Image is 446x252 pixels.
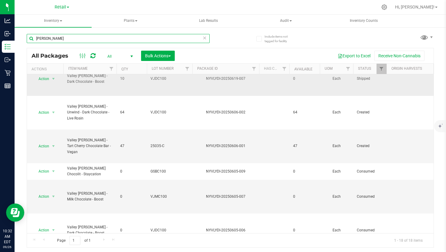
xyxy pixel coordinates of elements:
[15,15,92,27] a: Inventory
[55,5,66,10] span: Retail
[323,143,350,149] span: Each
[325,15,402,27] a: Inventory Counts
[5,70,11,76] inline-svg: Retail
[50,75,57,83] span: select
[33,167,49,176] span: Action
[67,104,113,121] span: Valley [PERSON_NAME] - Unwind - Dark Chocolate - Live Rosin
[67,73,113,85] span: Valley [PERSON_NAME] - Dark Chocolate - Boost
[265,34,295,43] span: Include items not tagged for facility
[357,194,383,200] span: Consumed
[259,64,289,74] th: Has COA
[182,64,192,74] a: Filter
[357,169,383,174] span: Consumed
[150,109,189,115] span: VJDC100
[293,143,316,149] span: 47
[357,227,383,233] span: Consumed
[248,15,324,27] span: Audit
[150,194,189,200] span: VJMC100
[6,203,24,222] iframe: Resource center
[293,76,316,82] span: 0
[50,142,57,150] span: select
[33,75,49,83] span: Action
[170,15,247,27] a: Lab Results
[380,4,388,10] div: Manage settings
[191,109,260,115] div: NYVLYDI-20250606-002
[67,137,113,155] span: Valley [PERSON_NAME] - Tart Cherry Chocolate Bar - Vegan
[203,34,207,42] span: Clear
[342,18,386,23] span: Inventory Counts
[294,67,313,71] a: Available
[293,109,316,115] span: 64
[197,66,218,71] a: Package ID
[120,76,143,82] span: 10
[150,227,189,233] span: VJDC100
[248,15,325,27] a: Audit
[279,64,289,74] a: Filter
[343,64,353,74] a: Filter
[358,66,371,71] a: Status
[5,31,11,37] inline-svg: Inbound
[293,194,316,200] span: 0
[293,169,316,174] span: 0
[357,76,383,82] span: Shipped
[120,143,143,149] span: 47
[68,66,88,71] a: Item Name
[33,142,49,150] span: Action
[191,18,226,23] span: Lab Results
[120,169,143,174] span: 0
[69,236,80,245] input: 1
[5,57,11,63] inline-svg: Outbound
[141,51,175,61] button: Bulk Actions
[374,51,424,61] button: Receive Non-Cannabis
[395,5,434,9] span: Hi, [PERSON_NAME]!
[120,227,143,233] span: 0
[67,224,113,236] span: Valley [PERSON_NAME] - Dark Chocolate - Boost
[323,76,350,82] span: Each
[323,109,350,115] span: Each
[33,108,49,117] span: Action
[150,143,189,149] span: 25035-C
[27,34,210,43] input: Search Package ID, Item Name, SKU, Lot or Part Number...
[5,83,11,89] inline-svg: Reports
[391,66,422,71] a: Origin Harvests
[249,64,259,74] a: Filter
[334,51,374,61] button: Export to Excel
[50,192,57,201] span: select
[357,109,383,115] span: Created
[152,66,174,71] a: Lot Number
[3,245,12,249] p: 09/26
[377,64,387,74] a: Filter
[67,191,113,202] span: Valley [PERSON_NAME] - Milk Chocolate - Boost
[150,76,189,82] span: VJDC100
[325,66,333,71] a: UOM
[5,44,11,50] inline-svg: Inventory
[389,236,427,245] span: 1 - 18 of 18 items
[50,108,57,117] span: select
[191,227,260,233] div: NYVLYDI-20250605-006
[357,143,383,149] span: Created
[323,227,350,233] span: Each
[93,15,169,27] span: Plants
[32,52,74,59] span: All Packages
[67,166,113,177] span: Valley [PERSON_NAME] Chocolit - Staycation
[191,143,260,149] div: NYVLYDI-20250606-001
[191,194,260,200] div: NYVLYDI-20250605-007
[50,167,57,176] span: select
[5,18,11,24] inline-svg: Analytics
[191,76,260,82] div: NYVLYDI-20250619-007
[120,109,143,115] span: 64
[33,226,49,234] span: Action
[3,228,12,245] p: 10:32 AM EDT
[32,67,61,71] div: Actions
[33,192,49,201] span: Action
[150,169,189,174] span: GSBC100
[106,64,117,74] a: Filter
[52,236,96,245] span: Page of 1
[120,194,143,200] span: 0
[50,226,57,234] span: select
[121,67,128,71] a: Qty
[323,194,350,200] span: Each
[323,169,350,174] span: Each
[191,169,260,174] div: NYVLYDI-20250605-009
